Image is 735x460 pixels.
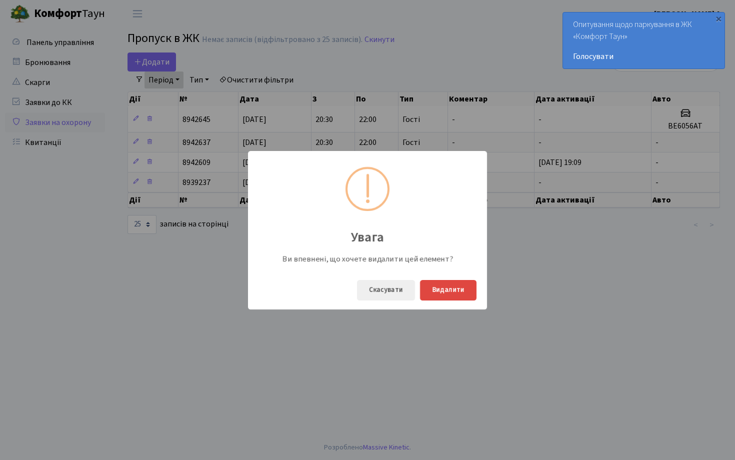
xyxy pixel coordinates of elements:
[420,280,476,300] button: Видалити
[573,50,714,62] a: Голосувати
[248,221,487,247] div: Увага
[357,280,415,300] button: Скасувати
[277,253,457,264] div: Ви впевнені, що хочете видалити цей елемент?
[563,12,724,68] div: Опитування щодо паркування в ЖК «Комфорт Таун»
[713,13,723,23] div: ×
